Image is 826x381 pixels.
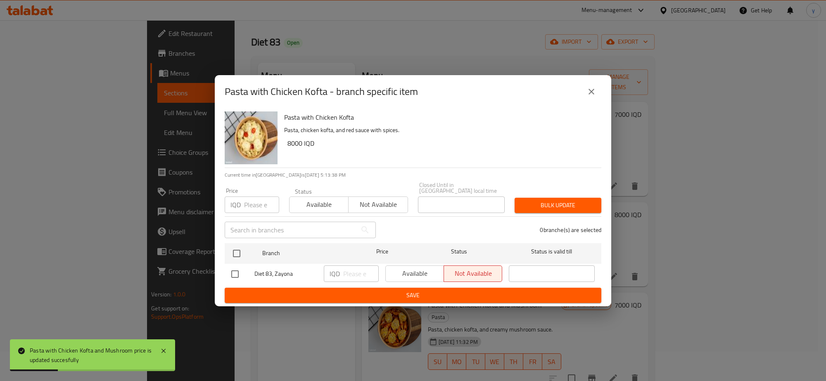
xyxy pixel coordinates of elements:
p: Pasta, chicken kofta, and red sauce with spices. [284,125,595,135]
button: Available [289,196,349,213]
input: Search in branches [225,222,357,238]
input: Please enter price [343,265,379,282]
h6: Pasta with Chicken Kofta [284,111,595,123]
p: IQD [230,200,241,210]
input: Please enter price [244,196,279,213]
h6: 8000 IQD [287,137,595,149]
p: IQD [330,269,340,279]
span: Branch [262,248,348,258]
span: Bulk update [521,200,595,211]
button: Save [225,288,601,303]
span: Status is valid till [509,246,595,257]
p: 0 branche(s) are selected [540,226,601,234]
button: close [582,82,601,102]
p: Current time in [GEOGRAPHIC_DATA] is [DATE] 5:13:38 PM [225,171,601,179]
div: Pasta with Chicken Kofta and Mushroom price is updated succesfully [30,346,152,364]
h2: Pasta with Chicken Kofta - branch specific item [225,85,418,98]
span: Available [293,199,345,211]
span: Price [355,246,410,257]
img: Pasta with Chicken Kofta [225,111,278,164]
span: Save [231,290,595,301]
span: Status [416,246,502,257]
button: Bulk update [515,198,601,213]
span: Diet 83, Zayona [254,269,317,279]
button: Not available [348,196,408,213]
span: Not available [352,199,404,211]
